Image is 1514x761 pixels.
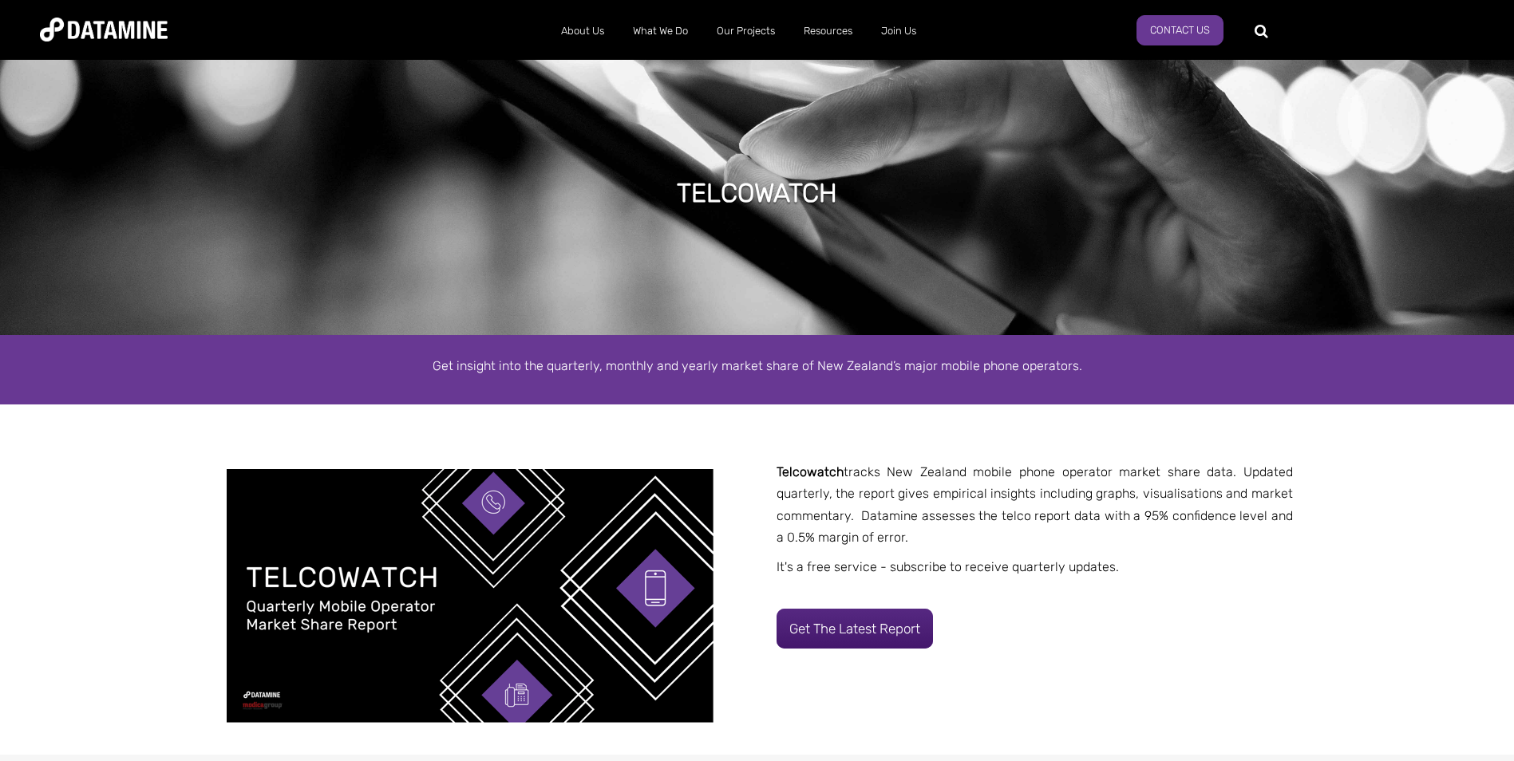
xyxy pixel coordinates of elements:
a: Contact Us [1136,15,1223,45]
img: Datamine [40,18,168,41]
a: Our Projects [702,10,789,52]
p: Get insight into the quarterly, monthly and yearly market share of New Zealand’s major mobile pho... [302,355,1212,377]
span: tracks New Zealand mobile phone operator market share data. Updated quarterly, the report gives e... [777,464,1293,545]
h1: TELCOWATCH [677,175,837,211]
a: About Us [547,10,619,52]
strong: Telcowatch [777,464,844,479]
a: Get the latest report [777,609,933,649]
a: Join Us [867,10,931,52]
a: What We Do [619,10,702,52]
img: Copy of Telcowatch Report Template (2) [227,469,714,723]
a: Resources [789,10,867,52]
span: It's a free service - subscribe to receive quarterly updates. [777,559,1119,574]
